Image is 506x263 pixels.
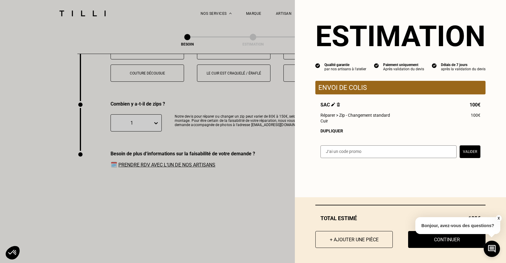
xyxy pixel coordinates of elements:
input: J‘ai un code promo [320,145,457,158]
div: Paiement uniquement [383,63,424,67]
img: Supprimer [337,103,340,106]
div: Dupliquer [320,128,480,133]
span: 100€ [471,113,480,118]
img: icon list info [315,63,320,68]
p: Envoi de colis [318,84,483,91]
div: après la validation du devis [441,67,486,71]
button: + Ajouter une pièce [315,231,393,248]
div: Total estimé [315,215,486,221]
button: Valider [460,145,480,158]
img: icon list info [374,63,379,68]
div: Délais de 7 jours [441,63,486,67]
span: Sac [320,102,340,108]
span: Réparer > Zip - Changement standard [320,113,390,118]
p: Bonjour, avez-vous des questions? [415,217,500,234]
div: par nos artisans à l'atelier [324,67,366,71]
div: Qualité garantie [324,63,366,67]
span: 100€ [470,102,480,108]
button: Continuer [408,231,486,248]
section: Estimation [315,19,486,53]
span: Cuir [320,119,328,123]
div: Après validation du devis [383,67,424,71]
img: icon list info [432,63,437,68]
img: Éditer [331,103,335,106]
button: X [495,215,501,222]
